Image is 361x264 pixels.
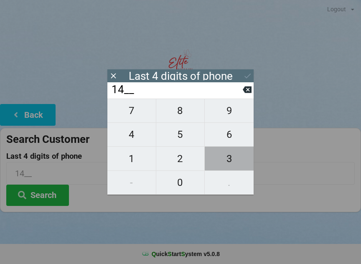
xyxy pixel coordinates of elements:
span: 1 [107,150,156,168]
span: 2 [156,150,205,168]
span: 9 [205,102,254,119]
button: 2 [156,147,205,170]
span: 3 [205,150,254,168]
span: 0 [156,174,205,191]
button: 9 [205,99,254,123]
button: 0 [156,171,205,195]
span: 7 [107,102,156,119]
span: 6 [205,126,254,143]
div: Last 4 digits of phone [129,72,233,80]
button: 1 [107,147,156,170]
button: 8 [156,99,205,123]
button: 7 [107,99,156,123]
button: 6 [205,123,254,147]
button: 4 [107,123,156,147]
button: 5 [156,123,205,147]
span: 8 [156,102,205,119]
span: 5 [156,126,205,143]
button: 3 [205,147,254,170]
span: 4 [107,126,156,143]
